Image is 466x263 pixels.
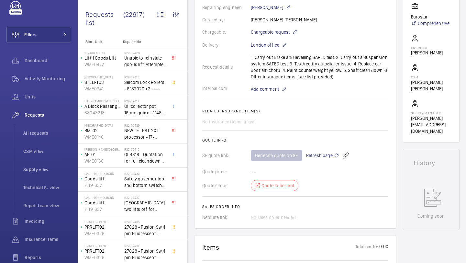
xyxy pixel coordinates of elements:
p: WME0326 [84,254,122,261]
p: 107 Cheapside [84,51,122,55]
p: BM-02 [84,127,122,134]
p: Goods lift [84,200,122,206]
span: Dashboard [25,57,71,64]
span: 27828 - Fusion 9w 4 pin Fluorescent Lamp / Bulb - Used on Prince regent lift No2 car top test con... [124,224,167,237]
h2: R22-02431 [124,244,167,248]
span: Units [25,94,71,100]
span: NEWLIFT FST-2XT processor - 17-02000003 1021,00 euros x1 [124,127,167,140]
span: Supply view [23,166,71,173]
span: Repair team view [23,202,71,209]
p: CSM [411,75,451,79]
p: WME0472 [84,61,122,68]
span: Chargeable request [251,29,290,35]
span: Filters [24,31,37,38]
p: UAL - Camberwell College of Arts [84,99,122,103]
h2: R22-02427 [124,196,167,200]
span: Reports [25,254,71,261]
p: 71191637 [84,182,122,189]
p: STLLFT03 [84,79,122,86]
span: Refresh page [306,152,339,159]
p: A Block Passenger Lift 2 (B) L/H [84,103,122,109]
p: Prince Regent [84,220,122,224]
p: PRRLFT02 [84,224,122,230]
span: CSM view [23,148,71,154]
span: Requests list [85,10,123,27]
span: 27828 - Fusion 9w 4 pin Fluorescent Lamp / Bulb - Used on Prince regent lift No2 car top test con... [124,248,167,261]
p: Supply manager [411,111,451,115]
p: Lift 1 Goods Lift [84,55,122,61]
p: [GEOGRAPHIC_DATA] [84,123,122,127]
h2: R22-02413 [124,75,167,79]
span: Oil collector pot 16mm guide - 11482 x2 [124,103,167,116]
a: Comprehensive [411,20,449,27]
p: WME0130 [84,158,122,164]
span: QLR318 - Quotation for full cleandown of lift and motor room at, Workspace, [PERSON_NAME][GEOGRAP... [124,151,167,164]
h2: R22-02435 [124,220,167,224]
h2: Quote info [202,138,388,143]
p: Coming soon [417,213,445,219]
span: Unable to reinstate goods lift. Attempted to swap control boards with PL2, no difference. Technic... [124,55,167,68]
p: Prince Regent [84,244,122,248]
p: UAL - High Holborn [84,172,122,176]
p: PRRLFT02 [84,248,122,254]
p: UAL - High Holborn [84,196,122,200]
p: 88043218 [84,109,122,116]
p: Site - Unit [78,40,120,44]
p: Eurostar [411,14,449,20]
span: Safety governor top and bottom switches not working from an immediate defect. Lift passenger lift... [124,176,167,189]
p: [PERSON_NAME][GEOGRAPHIC_DATA] [84,147,122,151]
span: Add comment [251,86,279,92]
span: Technical S. view [23,184,71,191]
h2: R22-02415 [124,147,167,151]
h2: R22-02417 [124,99,167,103]
span: Selcom Lock Rollers - 6182020 x2 ----- [124,79,167,92]
h2: Sales order info [202,204,388,209]
p: Engineer [411,46,443,50]
p: [GEOGRAPHIC_DATA] [84,75,122,79]
span: Insurance items [25,236,71,243]
p: Total cost: [355,243,375,251]
span: All requests [23,130,71,136]
p: London office [251,41,287,49]
span: Activity Monitoring [25,75,71,82]
p: AE-01 [84,151,122,158]
p: £ 0.00 [375,243,388,251]
h2: R22-02432 [124,172,167,176]
h2: R22-02428 [124,51,167,55]
p: WME0326 [84,230,122,237]
p: WME0146 [84,134,122,140]
span: Requests [25,112,71,118]
p: Goods lift [84,176,122,182]
p: [PERSON_NAME] [251,4,291,11]
p: Repair title [123,40,166,44]
span: Invoicing [25,218,71,224]
button: Filters [6,27,71,42]
h1: Items [202,243,219,251]
p: [PERSON_NAME] [PERSON_NAME] [411,79,451,92]
h1: History [414,160,449,166]
p: [PERSON_NAME] [411,50,443,56]
span: [GEOGRAPHIC_DATA] two lifts off for safety governor rope switches at top and bottom. Immediate de... [124,200,167,212]
p: [PERSON_NAME][EMAIL_ADDRESS][DOMAIN_NAME] [411,115,451,134]
p: 71191637 [84,206,122,212]
h2: R22-02429 [124,123,167,127]
h2: Related insurance item(s) [202,109,388,113]
p: WME0341 [84,86,122,92]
